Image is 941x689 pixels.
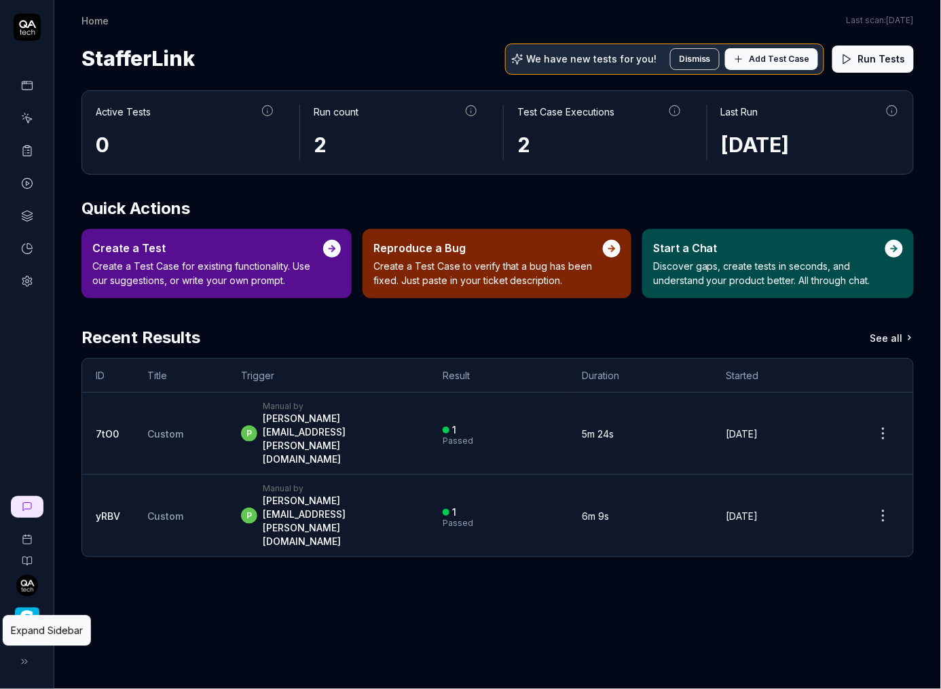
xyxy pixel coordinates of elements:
a: Documentation [5,545,48,567]
time: [DATE] [726,510,758,522]
div: Run count [314,105,358,119]
th: Duration [568,359,713,393]
div: Reproduce a Bug [373,240,603,256]
th: Title [134,359,227,393]
button: Smartlinx Logo [5,597,48,635]
a: New conversation [11,496,43,518]
th: Started [713,359,853,393]
img: Smartlinx Logo [15,607,39,632]
button: Run Tests [832,46,914,73]
div: Manual by [263,401,416,412]
time: 6m 9s [582,510,609,522]
p: Create a Test Case to verify that a bug has been fixed. Just paste in your ticket description. [373,259,603,287]
p: Create a Test Case for existing functionality. Use our suggestions, or write your own prompt. [92,259,323,287]
span: p [241,508,257,524]
a: yRBV [96,510,120,522]
div: [PERSON_NAME][EMAIL_ADDRESS][PERSON_NAME][DOMAIN_NAME] [263,412,416,466]
th: Trigger [227,359,429,393]
h2: Quick Actions [81,196,914,221]
a: See all [870,325,914,350]
th: Result [429,359,568,393]
div: Test Case Executions [517,105,614,119]
span: Add Test Case [750,53,810,65]
span: Last scan: [847,14,914,26]
div: 2 [517,130,682,160]
div: Active Tests [96,105,151,119]
span: StafferLink [81,41,195,77]
time: [DATE] [721,132,790,157]
time: [DATE] [726,428,758,440]
div: 1 [452,424,456,436]
div: Passed [443,519,473,527]
time: [DATE] [887,15,914,25]
span: Custom [147,510,183,522]
div: 0 [96,130,275,160]
p: Discover gaps, create tests in seconds, and understand your product better. All through chat. [653,259,885,287]
button: Add Test Case [725,48,818,70]
button: Dismiss [670,48,720,70]
div: Start a Chat [653,240,885,256]
h2: Recent Results [81,325,200,350]
div: [PERSON_NAME][EMAIL_ADDRESS][PERSON_NAME][DOMAIN_NAME] [263,494,416,548]
span: p [241,425,257,442]
img: 7ccf6c19-61ad-4a6c-8811-018b02a1b829.jpg [16,575,38,597]
p: We have new tests for you! [526,54,657,64]
div: Expand Sidebar [11,624,83,638]
a: Book a call with us [5,523,48,545]
a: 7tO0 [96,428,119,440]
div: 2 [314,130,479,160]
div: Manual by [263,483,416,494]
th: ID [82,359,134,393]
div: Home [81,14,109,27]
span: Custom [147,428,183,440]
button: Last scan:[DATE] [847,14,914,26]
div: Create a Test [92,240,323,256]
div: 1 [452,506,456,518]
time: 5m 24s [582,428,614,440]
div: Last Run [721,105,758,119]
div: Passed [443,437,473,445]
